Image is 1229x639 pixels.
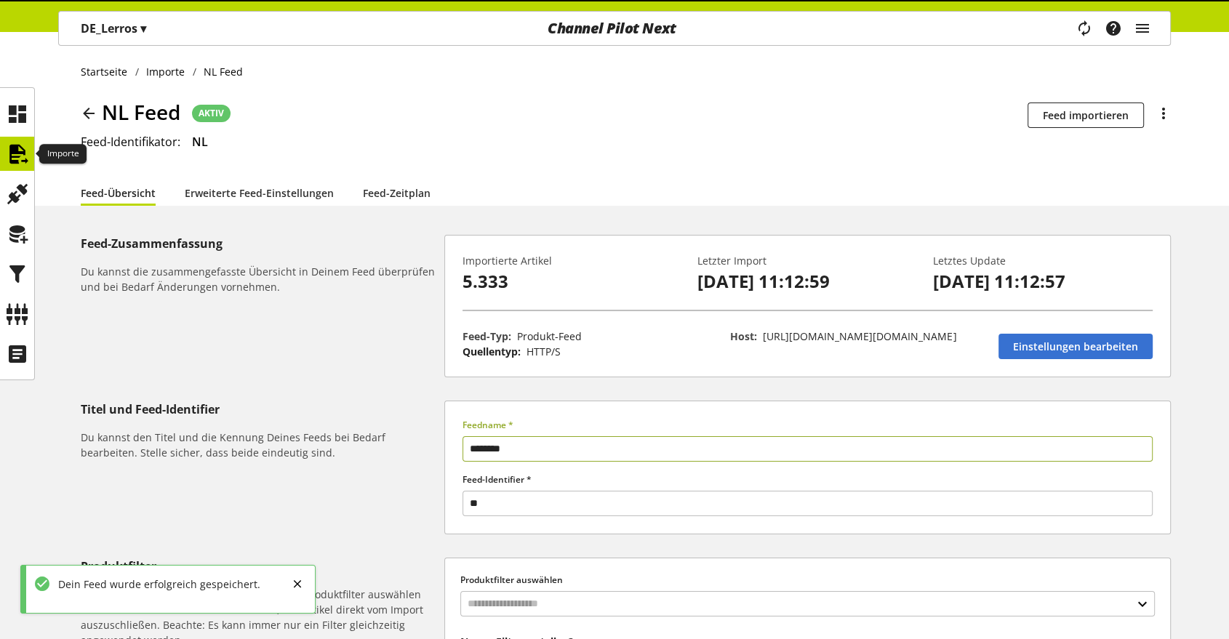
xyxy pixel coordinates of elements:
span: NL [192,134,208,150]
nav: main navigation [58,11,1171,46]
p: DE_Lerros [81,20,146,37]
span: NL Feed [102,97,180,127]
p: Letztes Update [933,253,1153,268]
h6: Du kannst die zusammengefasste Übersicht in Deinem Feed überprüfen und bei Bedarf Änderungen vorn... [81,264,439,294]
p: Letzter Import [697,253,917,268]
span: Einstellungen bearbeiten [1013,339,1138,354]
h6: Du kannst den Titel und die Kennung Deines Feeds bei Bedarf bearbeiten. Stelle sicher, dass beide... [81,430,439,460]
h5: Titel und Feed-Identifier [81,401,439,418]
a: Feed-Zeitplan [363,185,431,201]
span: Feedname * [463,419,513,431]
span: HTTP/S [527,345,561,358]
p: [DATE] 11:12:57 [933,268,1153,294]
a: Einstellungen bearbeiten [998,334,1153,359]
span: Host: [730,329,757,343]
span: https://feedfiles.woolytech.com/lerros-shop.myshopify.com/7tN8-yo13c.xml [763,329,956,343]
span: Feed-Typ: [463,329,511,343]
div: Importe [39,144,87,164]
p: Importierte Artikel [463,253,682,268]
label: Produktfilter auswählen [460,574,1155,587]
span: Feed importieren [1043,108,1129,123]
p: 5.333 [463,268,682,294]
h5: Feed-Zusammenfassung [81,235,439,252]
span: ▾ [140,20,146,36]
span: Feed-Identifier * [463,473,532,486]
a: Startseite [81,64,135,79]
span: Feed-Identifikator: [81,134,180,150]
span: Quellentyp: [463,345,521,358]
h5: Produktfilter [81,558,439,575]
div: Dein Feed wurde erfolgreich gespeichert. [51,576,260,592]
p: [DATE] 11:12:59 [697,268,917,294]
button: Feed importieren [1028,103,1144,128]
span: Produkt-Feed [517,329,582,343]
a: Importe [139,64,193,79]
a: Erweiterte Feed-Einstellungen [185,185,334,201]
a: Feed-Übersicht [81,185,156,201]
span: AKTIV [199,107,224,120]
